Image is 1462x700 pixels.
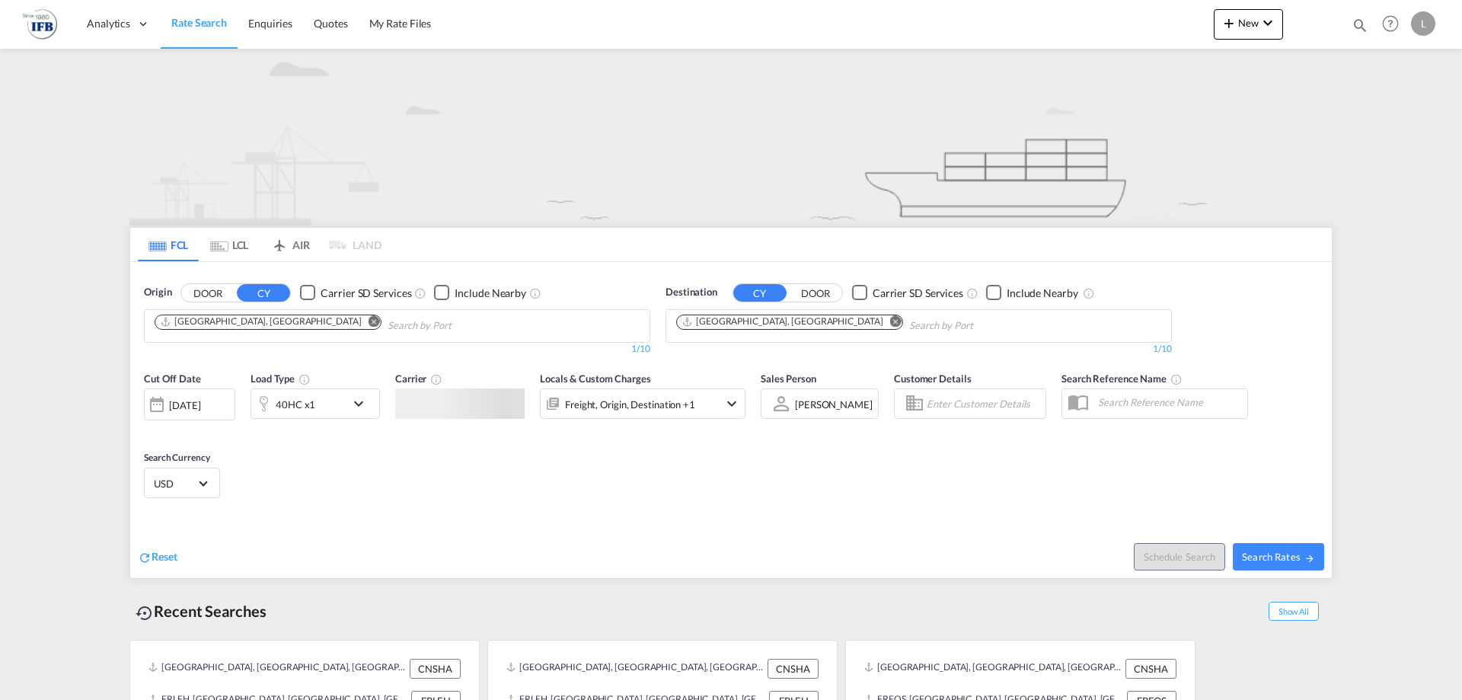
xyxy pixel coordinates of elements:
span: Locals & Custom Charges [540,372,651,385]
div: Freight Origin Destination Dock Stuffingicon-chevron-down [540,388,745,419]
img: new-FCL.png [129,49,1333,225]
md-select: Sales Person: Louis Micoulaz [793,393,874,415]
button: icon-plus 400-fgNewicon-chevron-down [1214,9,1283,40]
span: Search Reference Name [1061,372,1183,385]
md-icon: icon-arrow-right [1304,553,1315,564]
div: CNSHA, Shanghai, China, Greater China & Far East Asia, Asia Pacific [506,659,764,679]
md-datepicker: Select [144,419,155,439]
md-icon: icon-magnify [1352,17,1368,34]
md-select: Select Currency: $ USDUnited States Dollar [152,472,212,494]
md-chips-wrap: Chips container. Use arrow keys to select chips. [152,310,538,338]
div: 40HC x1icon-chevron-down [251,388,380,419]
input: Chips input. [388,314,532,338]
button: CY [237,284,290,302]
span: Analytics [87,16,130,31]
span: Load Type [251,372,311,385]
md-tab-item: LCL [199,228,260,261]
span: Origin [144,285,171,300]
div: Include Nearby [455,286,526,301]
div: Help [1377,11,1411,38]
button: Remove [358,315,381,331]
button: Note: By default Schedule search will only considerorigin ports, destination ports and cut off da... [1134,543,1225,571]
md-icon: icon-information-outline [298,373,311,385]
span: Destination [666,285,717,300]
div: L [1411,11,1435,36]
span: Cut Off Date [144,372,201,385]
span: Show All [1269,602,1319,621]
input: Chips input. [909,314,1054,338]
md-icon: Unchecked: Search for CY (Container Yard) services for all selected carriers.Checked : Search for... [414,287,426,299]
md-icon: Unchecked: Ignores neighbouring ports when fetching rates.Checked : Includes neighbouring ports w... [1083,287,1095,299]
div: Include Nearby [1007,286,1078,301]
div: CNSHA [410,659,461,679]
md-checkbox: Checkbox No Ink [986,285,1078,301]
div: [DATE] [144,388,235,420]
div: 40HC x1 [276,394,315,415]
md-checkbox: Checkbox No Ink [300,285,411,301]
div: icon-refreshReset [138,549,177,566]
div: [DATE] [169,398,200,412]
md-icon: icon-chevron-down [350,395,375,413]
md-pagination-wrapper: Use the left and right arrow keys to navigate between tabs [138,228,381,261]
span: My Rate Files [369,17,432,30]
div: CNSHA, Shanghai, China, Greater China & Far East Asia, Asia Pacific [148,659,406,679]
div: OriginDOOR CY Checkbox No InkUnchecked: Search for CY (Container Yard) services for all selected ... [130,262,1332,578]
div: Carrier SD Services [873,286,963,301]
div: icon-magnify [1352,17,1368,40]
md-icon: icon-airplane [270,236,289,248]
md-icon: icon-refresh [138,551,152,564]
span: Search Currency [144,452,210,463]
span: Search Rates [1242,551,1315,563]
span: New [1220,17,1277,29]
div: Press delete to remove this chip. [160,315,364,328]
md-checkbox: Checkbox No Ink [434,285,526,301]
md-icon: icon-backup-restore [136,604,154,622]
div: Le Havre, FRLEH [682,315,883,328]
span: Quotes [314,17,347,30]
md-icon: icon-plus 400-fg [1220,14,1238,32]
button: CY [733,284,787,302]
button: Search Ratesicon-arrow-right [1233,543,1324,571]
md-tab-item: AIR [260,228,321,261]
span: Rate Search [171,16,227,29]
img: de31bbe0256b11eebba44b54815f083d.png [23,7,57,41]
div: Press delete to remove this chip. [682,315,886,328]
span: USD [154,477,196,491]
span: Help [1377,11,1403,37]
span: Customer Details [894,372,971,385]
div: Shanghai, CNSHA [160,315,361,328]
div: 1/10 [144,343,650,356]
md-icon: Your search will be saved by the below given name [1170,373,1183,385]
input: Enter Customer Details [927,392,1041,415]
button: DOOR [789,284,842,302]
div: CNSHA, Shanghai, China, Greater China & Far East Asia, Asia Pacific [864,659,1122,679]
span: Enquiries [248,17,292,30]
button: DOOR [181,284,235,302]
div: Recent Searches [129,594,273,628]
md-chips-wrap: Chips container. Use arrow keys to select chips. [674,310,1060,338]
md-icon: icon-chevron-down [1259,14,1277,32]
div: Carrier SD Services [321,286,411,301]
span: Reset [152,550,177,563]
span: Carrier [395,372,442,385]
md-icon: The selected Trucker/Carrierwill be displayed in the rate results If the rates are from another f... [430,373,442,385]
md-icon: icon-chevron-down [723,395,741,413]
div: CNSHA [1125,659,1176,679]
md-icon: Unchecked: Ignores neighbouring ports when fetching rates.Checked : Includes neighbouring ports w... [529,287,541,299]
div: 1/10 [666,343,1172,356]
div: Freight Origin Destination Dock Stuffing [565,394,695,415]
div: CNSHA [768,659,819,679]
md-checkbox: Checkbox No Ink [852,285,963,301]
button: Remove [879,315,902,331]
span: Sales Person [761,372,816,385]
md-icon: Unchecked: Search for CY (Container Yard) services for all selected carriers.Checked : Search for... [966,287,978,299]
div: [PERSON_NAME] [795,398,873,411]
input: Search Reference Name [1090,391,1247,414]
md-tab-item: FCL [138,228,199,261]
